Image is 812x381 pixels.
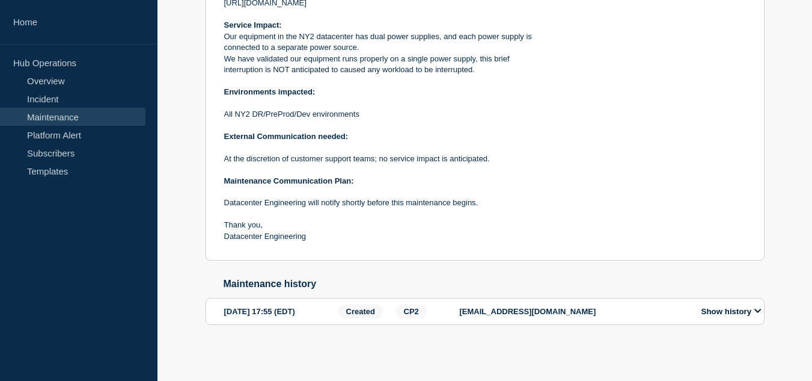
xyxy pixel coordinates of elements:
[224,87,316,96] strong: Environments impacted:
[224,220,534,231] p: Thank you,
[224,54,534,76] p: We have validated our equipment runs properly on a single power supply, this brief interruption i...
[396,305,427,318] span: CP2
[338,305,383,318] span: Created
[224,231,534,242] p: Datacenter Engineering
[224,197,534,208] p: Datacenter Engineering will notify shortly before this maintenance begins.
[224,305,335,318] div: [DATE] 17:55 (EDT)
[224,153,534,164] p: At the discretion of customer support teams; no service impact is anticipated.
[224,31,534,54] p: Our equipment in the NY2 datacenter has dual power supplies, and each power supply is connected t...
[224,20,282,29] strong: Service Impact:
[224,279,765,290] h2: Maintenance history
[224,132,349,141] strong: External Communication needed:
[224,109,534,120] p: All NY2 DR/PreProd/Dev environments
[698,306,765,317] button: Show history
[224,176,354,185] strong: Maintenance Communication Plan:
[460,307,688,316] p: [EMAIL_ADDRESS][DOMAIN_NAME]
